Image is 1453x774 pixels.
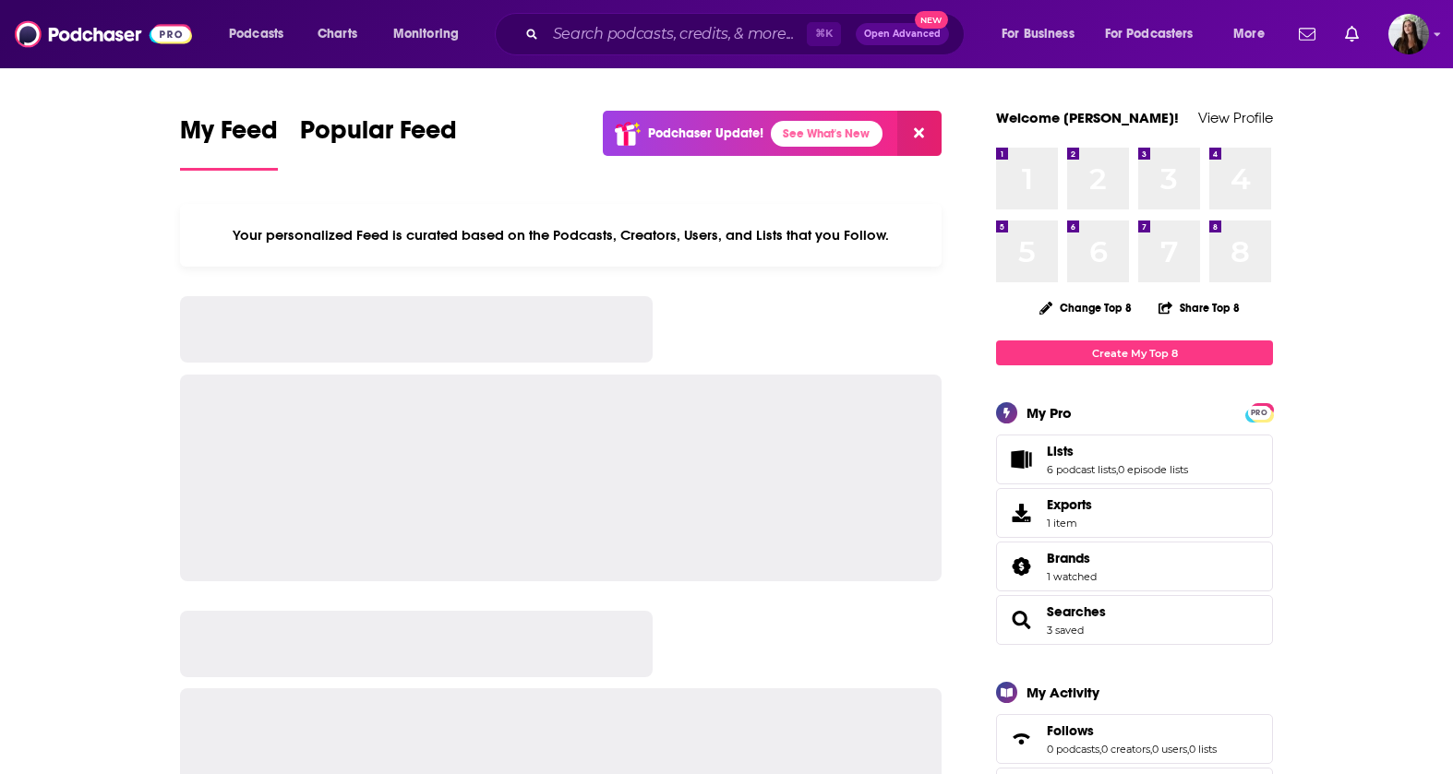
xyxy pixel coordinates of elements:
[1047,570,1097,583] a: 1 watched
[1388,14,1429,54] button: Show profile menu
[996,340,1273,365] a: Create My Top 8
[1248,405,1270,419] a: PRO
[306,19,368,49] a: Charts
[1028,296,1143,319] button: Change Top 8
[1047,722,1217,739] a: Follows
[1047,550,1090,566] span: Brands
[229,21,283,47] span: Podcasts
[318,21,357,47] span: Charts
[1152,743,1187,756] a: 0 users
[1027,404,1072,422] div: My Pro
[996,542,1273,591] span: Brands
[1388,14,1429,54] img: User Profile
[1198,109,1273,126] a: View Profile
[1093,19,1220,49] button: open menu
[1220,19,1288,49] button: open menu
[1158,290,1241,326] button: Share Top 8
[1003,726,1039,752] a: Follows
[1047,463,1116,476] a: 6 podcast lists
[1047,517,1092,530] span: 1 item
[648,125,763,141] p: Podchaser Update!
[15,17,192,52] img: Podchaser - Follow, Share and Rate Podcasts
[1047,743,1099,756] a: 0 podcasts
[996,109,1179,126] a: Welcome [PERSON_NAME]!
[1118,463,1188,476] a: 0 episode lists
[300,114,457,171] a: Popular Feed
[1047,443,1188,459] a: Lists
[864,30,941,39] span: Open Advanced
[1189,743,1217,756] a: 0 lists
[1187,743,1189,756] span: ,
[1101,743,1150,756] a: 0 creators
[546,19,807,49] input: Search podcasts, credits, & more...
[771,121,883,147] a: See What's New
[996,714,1273,764] span: Follows
[1105,21,1194,47] span: For Podcasters
[996,435,1273,484] span: Lists
[1003,447,1039,472] a: Lists
[216,19,307,49] button: open menu
[300,114,457,157] span: Popular Feed
[1291,18,1323,50] a: Show notifications dropdown
[393,21,459,47] span: Monitoring
[856,23,949,45] button: Open AdvancedNew
[1047,443,1074,459] span: Lists
[1248,406,1270,420] span: PRO
[1047,603,1106,620] a: Searches
[1003,607,1039,633] a: Searches
[1047,496,1092,513] span: Exports
[1047,550,1097,566] a: Brands
[1388,14,1429,54] span: Logged in as bnmartinn
[380,19,483,49] button: open menu
[1150,743,1152,756] span: ,
[1233,21,1265,47] span: More
[1099,743,1101,756] span: ,
[1002,21,1075,47] span: For Business
[1116,463,1118,476] span: ,
[180,114,278,157] span: My Feed
[989,19,1098,49] button: open menu
[996,488,1273,538] a: Exports
[1047,722,1094,739] span: Follows
[915,11,948,29] span: New
[807,22,841,46] span: ⌘ K
[1027,684,1099,701] div: My Activity
[1047,624,1084,637] a: 3 saved
[180,114,278,171] a: My Feed
[1003,554,1039,579] a: Brands
[512,13,982,55] div: Search podcasts, credits, & more...
[1338,18,1366,50] a: Show notifications dropdown
[1003,500,1039,526] span: Exports
[996,595,1273,645] span: Searches
[180,204,942,267] div: Your personalized Feed is curated based on the Podcasts, Creators, Users, and Lists that you Follow.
